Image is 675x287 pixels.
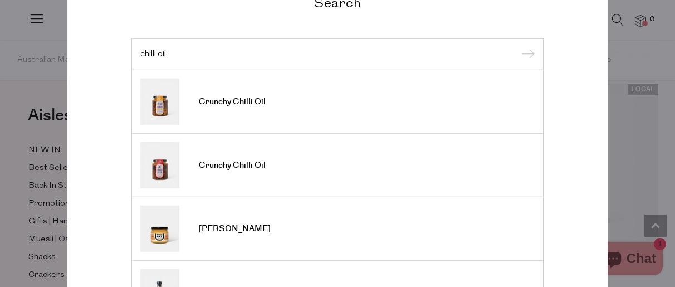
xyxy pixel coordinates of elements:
[140,79,179,125] img: Crunchy Chilli Oil
[199,223,271,235] span: [PERSON_NAME]
[199,160,266,171] span: Crunchy Chilli Oil
[140,79,535,125] a: Crunchy Chilli Oil
[140,206,179,252] img: Chilli Mayo
[140,142,535,188] a: Crunchy Chilli Oil
[199,96,266,108] span: Crunchy Chilli Oil
[140,206,535,252] a: [PERSON_NAME]
[140,50,535,58] input: Search
[140,142,179,188] img: Crunchy Chilli Oil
